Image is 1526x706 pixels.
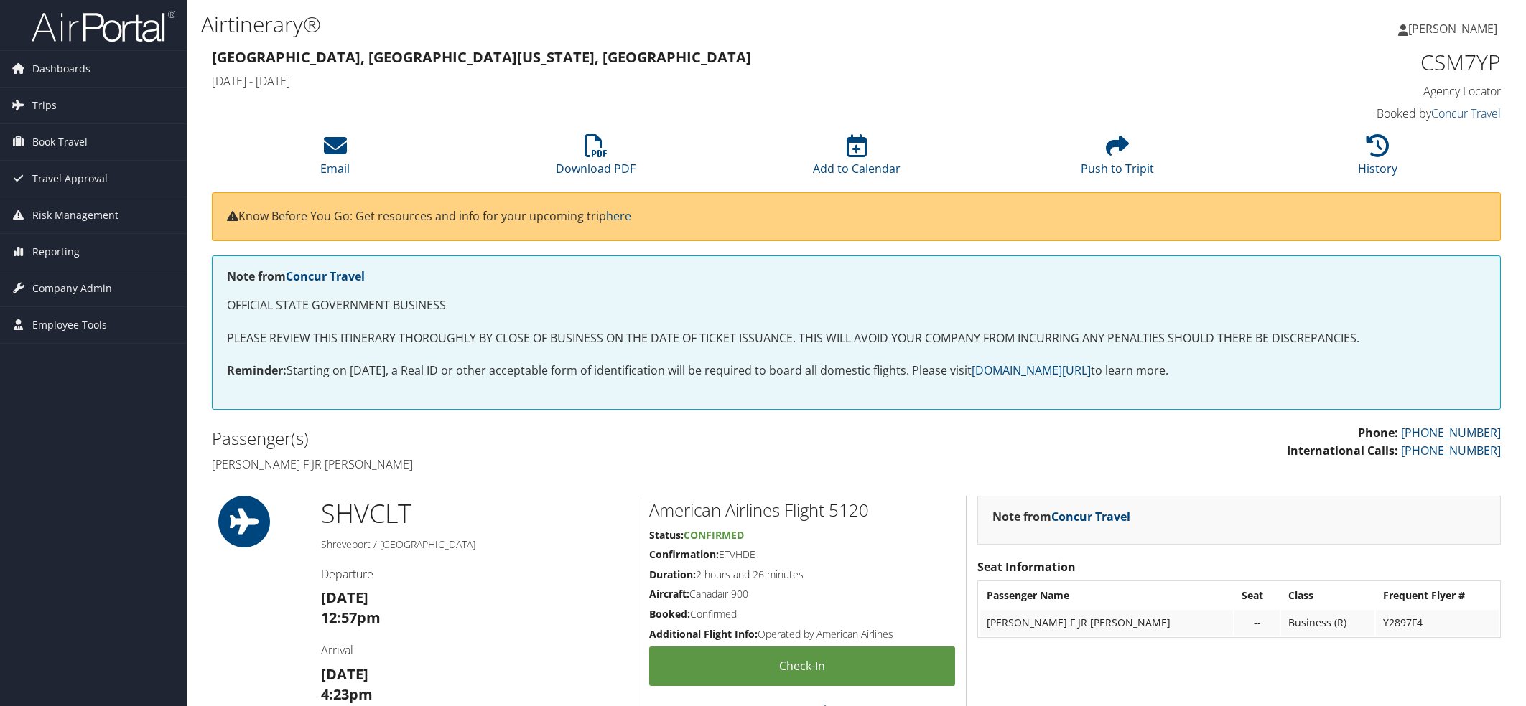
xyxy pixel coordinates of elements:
th: Seat [1234,583,1280,608]
h5: Operated by American Airlines [649,627,954,641]
a: here [606,208,631,224]
p: Know Before You Go: Get resources and info for your upcoming trip [227,207,1486,226]
a: [PHONE_NUMBER] [1401,443,1501,458]
strong: Duration: [649,568,696,581]
h5: ETVHDE [649,547,954,562]
strong: Confirmation: [649,547,719,561]
strong: Note from [992,509,1130,524]
strong: [GEOGRAPHIC_DATA], [GEOGRAPHIC_DATA] [US_STATE], [GEOGRAPHIC_DATA] [212,47,751,67]
a: Check-in [649,646,954,686]
a: Push to Tripit [1081,142,1154,176]
h1: Airtinerary® [201,9,1075,39]
p: Starting on [DATE], a Real ID or other acceptable form of identification will be required to boar... [227,362,1486,380]
th: Passenger Name [980,583,1233,608]
p: PLEASE REVIEW THIS ITINERARY THOROUGHLY BY CLOSE OF BUSINESS ON THE DATE OF TICKET ISSUANCE. THIS... [227,329,1486,348]
a: Concur Travel [1431,105,1501,121]
a: Add to Calendar [813,142,901,176]
strong: 12:57pm [321,608,381,627]
h4: Departure [321,566,627,582]
strong: Seat Information [977,559,1076,575]
h4: Booked by [1195,105,1501,121]
span: Book Travel [32,124,88,160]
span: Confirmed [684,528,744,542]
h1: CSM7YP [1195,47,1501,77]
a: History [1358,142,1397,176]
span: Travel Approval [32,161,108,197]
strong: [DATE] [321,588,368,607]
h5: Confirmed [649,607,954,621]
h5: Shreveport / [GEOGRAPHIC_DATA] [321,537,627,552]
th: Frequent Flyer # [1376,583,1499,608]
span: Company Admin [32,270,112,306]
span: Employee Tools [32,307,107,343]
a: [PHONE_NUMBER] [1401,425,1501,441]
a: Email [320,142,350,176]
a: Concur Travel [1051,509,1130,524]
strong: Additional Flight Info: [649,627,758,641]
img: airportal-logo.png [32,9,175,43]
h1: SHV CLT [321,496,627,532]
h4: Arrival [321,642,627,658]
a: Concur Travel [286,268,365,284]
span: [PERSON_NAME] [1408,21,1497,37]
div: -- [1242,616,1273,629]
td: [PERSON_NAME] F JR [PERSON_NAME] [980,610,1233,636]
strong: Phone: [1358,425,1398,441]
a: [DOMAIN_NAME][URL] [972,362,1091,378]
h4: [DATE] - [DATE] [212,73,1173,89]
strong: [DATE] [321,664,368,684]
span: Trips [32,88,57,123]
span: Risk Management [32,197,118,233]
th: Class [1281,583,1374,608]
td: Business (R) [1281,610,1374,636]
p: OFFICIAL STATE GOVERNMENT BUSINESS [227,296,1486,315]
strong: International Calls: [1287,443,1398,458]
h5: Canadair 900 [649,587,954,601]
h2: Passenger(s) [212,426,846,451]
span: Reporting [32,234,80,270]
strong: Note from [227,268,365,284]
a: [PERSON_NAME] [1398,7,1512,50]
td: Y2897F4 [1376,610,1499,636]
span: Dashboards [32,51,90,87]
strong: 4:23pm [321,684,373,704]
h2: American Airlines Flight 5120 [649,498,954,522]
h4: [PERSON_NAME] f jr [PERSON_NAME] [212,456,846,472]
strong: Reminder: [227,362,287,378]
strong: Aircraft: [649,587,689,601]
a: Download PDF [556,142,636,176]
h5: 2 hours and 26 minutes [649,568,954,582]
strong: Status: [649,528,684,542]
strong: Booked: [649,607,690,621]
h4: Agency Locator [1195,83,1501,99]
